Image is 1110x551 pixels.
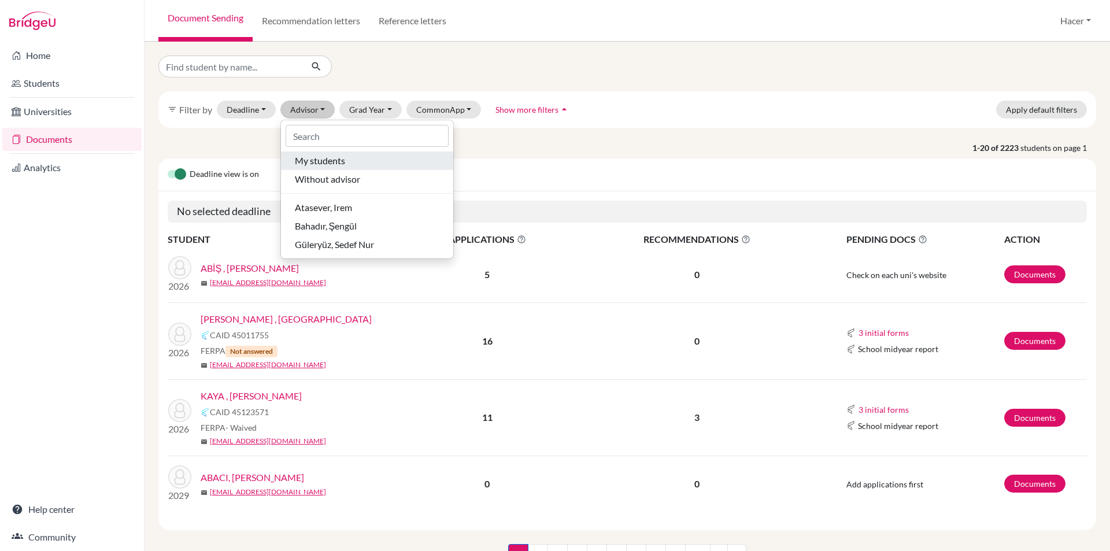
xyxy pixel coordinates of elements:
button: 3 initial forms [858,326,909,339]
p: 2026 [168,346,191,360]
span: CAID 45011755 [210,329,269,341]
img: Common App logo [846,405,856,414]
img: Common App logo [846,345,856,354]
span: APPLICATIONS [399,232,575,246]
img: Common App logo [846,421,856,430]
a: Students [2,72,142,95]
p: 2026 [168,422,191,436]
a: [EMAIL_ADDRESS][DOMAIN_NAME] [210,278,326,288]
span: Bahadır, Şengül [295,219,357,233]
a: [EMAIL_ADDRESS][DOMAIN_NAME] [210,487,326,497]
a: Universities [2,100,142,123]
h5: No selected deadline [168,201,1087,223]
button: Advisor [280,101,335,119]
a: Documents [2,128,142,151]
button: My students [281,151,453,170]
span: My students [295,154,345,168]
button: Deadline [217,101,276,119]
input: Search [286,125,449,147]
span: Filter by [179,104,212,115]
button: Grad Year [339,101,402,119]
a: Analytics [2,156,142,179]
img: KIRSAÇLIOĞLU , Ece [168,323,191,346]
a: Documents [1004,265,1065,283]
span: Show more filters [495,105,558,114]
img: KAYA , Melike Rana [168,399,191,422]
span: Not answered [225,346,277,357]
button: Güleryüz, Sedef Nur [281,235,453,254]
img: Bridge-U [9,12,55,30]
a: ABACI, [PERSON_NAME] [201,471,304,485]
span: mail [201,362,208,369]
span: Deadline view is on [190,168,259,182]
a: ABİŞ , [PERSON_NAME] [201,261,299,275]
b: 0 [484,478,490,489]
p: 2029 [168,489,191,502]
span: PENDING DOCS [846,232,1003,246]
p: 0 [576,334,818,348]
i: filter_list [168,105,177,114]
input: Find student by name... [158,56,302,77]
p: 0 [576,268,818,282]
a: Community [2,526,142,549]
p: 0 [576,477,818,491]
a: Documents [1004,409,1065,427]
img: Common App logo [201,331,210,340]
a: [EMAIL_ADDRESS][DOMAIN_NAME] [210,436,326,446]
p: 3 [576,411,818,424]
span: Check on each uni's website [846,270,946,280]
span: mail [201,489,208,496]
a: Documents [1004,475,1065,493]
b: 16 [482,335,493,346]
span: Atasever, Irem [295,201,352,215]
th: STUDENT [168,232,399,247]
th: ACTION [1004,232,1087,247]
span: - Waived [225,423,257,432]
span: Add applications first [846,479,923,489]
img: Common App logo [846,328,856,338]
span: School midyear report [858,420,938,432]
button: Hacer [1055,10,1096,32]
button: Without advisor [281,170,453,188]
button: Bahadır, Şengül [281,217,453,235]
span: School midyear report [858,343,938,355]
a: Help center [2,498,142,521]
img: ABİŞ , Elif Banu [168,256,191,279]
span: mail [201,438,208,445]
a: [EMAIL_ADDRESS][DOMAIN_NAME] [210,360,326,370]
button: Atasever, Irem [281,198,453,217]
span: mail [201,280,208,287]
a: Documents [1004,332,1065,350]
strong: 1-20 of 2223 [972,142,1020,154]
span: students on page 1 [1020,142,1096,154]
span: Without advisor [295,172,360,186]
i: arrow_drop_up [558,103,570,115]
span: FERPA [201,421,257,434]
span: FERPA [201,345,277,357]
button: CommonApp [406,101,482,119]
b: 11 [482,412,493,423]
a: [PERSON_NAME] , [GEOGRAPHIC_DATA] [201,312,372,326]
button: 3 initial forms [858,403,909,416]
img: Common App logo [201,408,210,417]
div: Advisor [280,120,454,259]
span: RECOMMENDATIONS [576,232,818,246]
span: CAID 45123571 [210,406,269,418]
button: Apply default filters [996,101,1087,119]
a: KAYA , [PERSON_NAME] [201,389,302,403]
a: Home [2,44,142,67]
p: 2026 [168,279,191,293]
img: ABACI, KADİR METE [168,465,191,489]
span: Güleryüz, Sedef Nur [295,238,374,252]
b: 5 [484,269,490,280]
button: Show more filtersarrow_drop_up [486,101,580,119]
